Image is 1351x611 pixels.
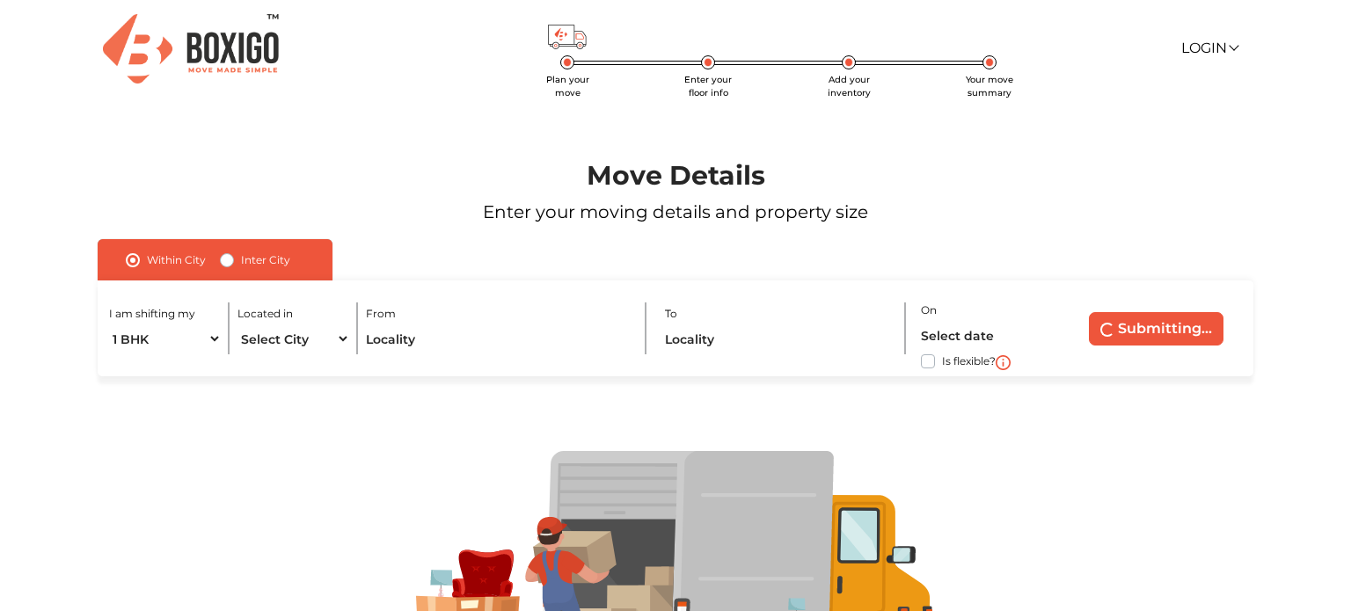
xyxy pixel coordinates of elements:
input: Locality [366,324,631,354]
span: Plan your move [546,74,589,98]
label: To [665,306,677,322]
label: Inter City [241,250,290,271]
span: Enter your floor info [684,74,732,98]
input: Locality [665,324,892,354]
p: Enter your moving details and property size [54,199,1296,225]
label: Is flexible? [942,351,996,369]
span: Add your inventory [828,74,871,98]
label: I am shifting my [109,306,195,322]
a: Login [1181,40,1238,56]
button: Submitting... [1089,312,1223,346]
h1: Move Details [54,160,1296,192]
input: Select date [921,320,1054,351]
img: i [996,355,1011,370]
label: Located in [237,306,293,322]
img: Boxigo [103,14,279,84]
label: On [921,302,937,318]
label: Within City [147,250,206,271]
span: Your move summary [966,74,1013,98]
label: From [366,306,396,322]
